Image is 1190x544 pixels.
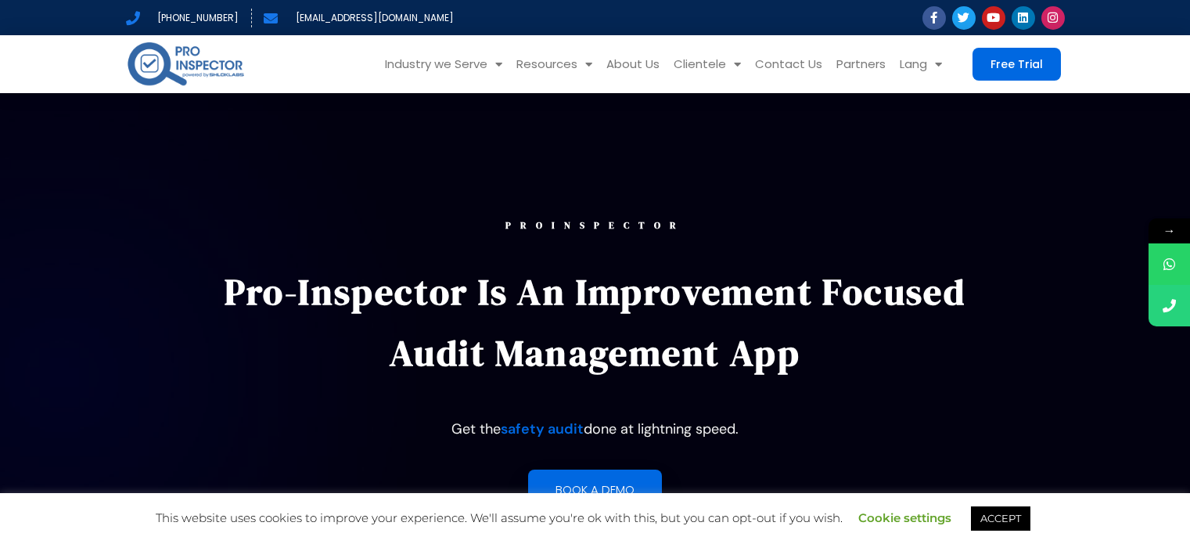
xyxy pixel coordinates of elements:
[292,9,454,27] span: [EMAIL_ADDRESS][DOMAIN_NAME]
[990,59,1043,70] span: Free Trial
[202,261,989,384] p: Pro-Inspector is an improvement focused audit management app
[829,35,893,93] a: Partners
[501,420,584,438] a: safety audit
[202,415,989,443] p: Get the done at lightning speed.
[509,35,599,93] a: Resources
[858,510,951,525] a: Cookie settings
[528,470,662,510] a: Book a demo
[153,9,239,27] span: [PHONE_NUMBER]
[748,35,829,93] a: Contact Us
[378,35,509,93] a: Industry we Serve
[599,35,667,93] a: About Us
[156,510,1034,525] span: This website uses cookies to improve your experience. We'll assume you're ok with this, but you c...
[555,484,635,495] span: Book a demo
[202,221,989,230] div: PROINSPECTOR
[1149,218,1190,243] span: →
[972,48,1061,81] a: Free Trial
[264,9,454,27] a: [EMAIL_ADDRESS][DOMAIN_NAME]
[270,35,949,93] nav: Menu
[126,39,246,88] img: pro-inspector-logo
[971,506,1030,531] a: ACCEPT
[893,35,949,93] a: Lang
[667,35,748,93] a: Clientele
